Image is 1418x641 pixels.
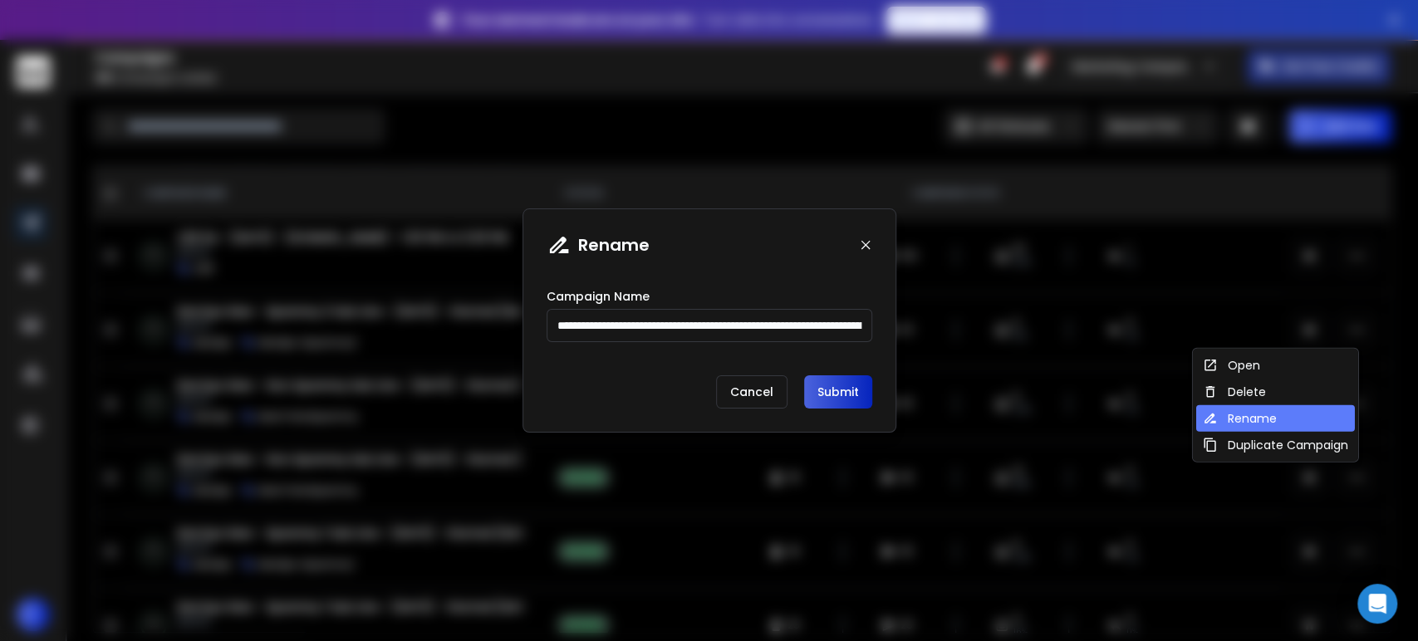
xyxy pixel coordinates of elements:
p: Cancel [716,375,788,409]
h1: Rename [578,233,650,257]
div: Open Intercom Messenger [1357,584,1397,624]
div: Rename [1203,410,1277,427]
label: Campaign Name [547,291,650,302]
div: Delete [1203,384,1266,400]
div: Duplicate Campaign [1203,437,1348,453]
div: Open [1203,357,1260,374]
button: Submit [804,375,872,409]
